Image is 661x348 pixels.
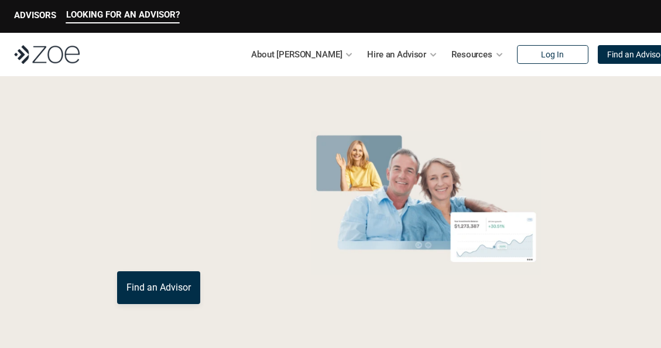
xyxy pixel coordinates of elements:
p: ADVISORS [14,10,56,21]
em: The information in the visuals above is for illustrative purposes only and does not represent an ... [332,282,521,286]
p: LOOKING FOR AN ADVISOR? [66,9,180,20]
p: You deserve an advisor you can trust. [PERSON_NAME], hire, and invest with vetted, fiduciary, fin... [117,223,309,257]
p: Grow Your Wealth with a Financial Advisor [117,114,308,209]
a: Find an Advisor [117,271,200,304]
p: Resources [451,46,492,63]
img: Zoe Financial Hero Image [309,131,544,275]
p: Hire an Advisor [367,46,426,63]
p: Find an Advisor [126,282,191,293]
p: About [PERSON_NAME] [251,46,342,63]
p: Log In [541,50,564,60]
a: Log In [517,45,588,64]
